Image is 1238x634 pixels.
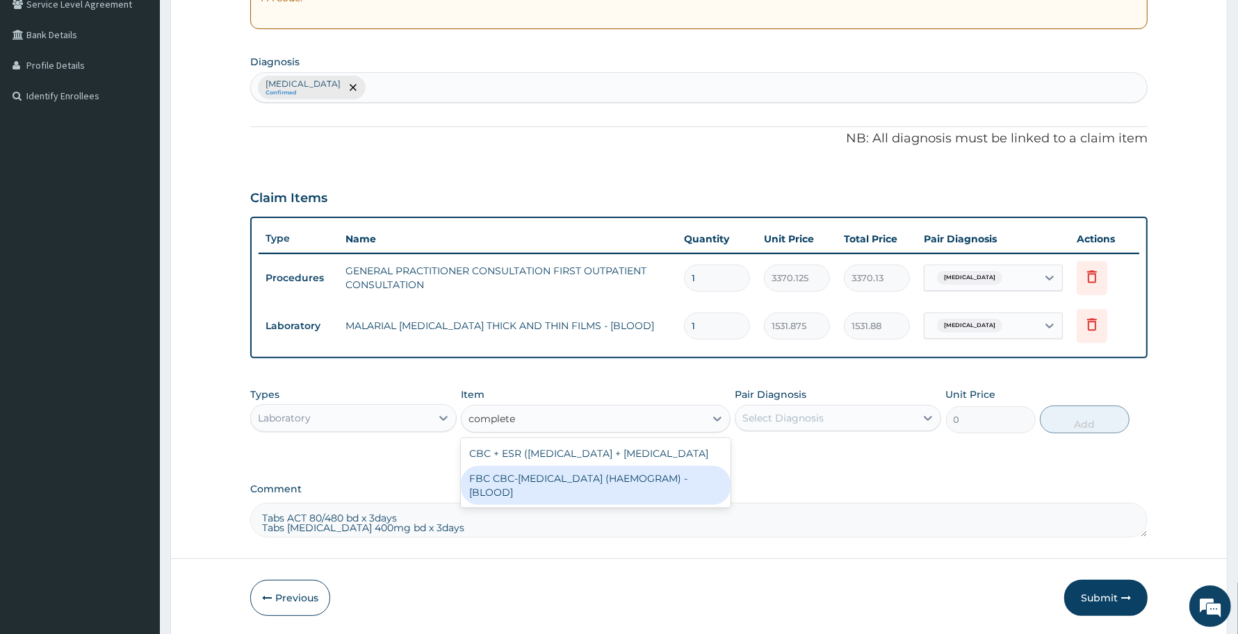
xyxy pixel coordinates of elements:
th: Type [259,226,339,251]
label: Pair Diagnosis [735,387,806,401]
div: Chat with us now [72,78,234,96]
label: Unit Price [946,387,996,401]
th: Unit Price [757,225,837,253]
textarea: Type your message and hit 'Enter' [7,379,265,428]
span: We're online! [81,175,192,315]
img: d_794563401_company_1708531726252_794563401 [26,69,56,104]
td: Procedures [259,265,339,291]
label: Item [461,387,484,401]
h3: Claim Items [250,191,327,206]
div: Minimize live chat window [228,7,261,40]
p: [MEDICAL_DATA] [266,78,341,90]
label: Types [250,389,279,401]
th: Actions [1070,225,1139,253]
th: Name [339,225,677,253]
td: Laboratory [259,313,339,339]
td: MALARIAL [MEDICAL_DATA] THICK AND THIN FILMS - [BLOOD] [339,312,677,340]
label: Comment [250,483,1148,495]
span: [MEDICAL_DATA] [937,271,1002,285]
th: Pair Diagnosis [917,225,1070,253]
button: Previous [250,580,330,616]
button: Submit [1064,580,1148,616]
label: Diagnosis [250,55,300,69]
div: Laboratory [258,411,311,425]
div: CBC + ESR ([MEDICAL_DATA] + [MEDICAL_DATA] [461,441,730,466]
span: [MEDICAL_DATA] [937,319,1002,333]
th: Quantity [677,225,757,253]
td: GENERAL PRACTITIONER CONSULTATION FIRST OUTPATIENT CONSULTATION [339,257,677,299]
small: Confirmed [266,90,341,97]
span: remove selection option [347,81,359,94]
th: Total Price [837,225,917,253]
button: Add [1040,406,1130,433]
p: NB: All diagnosis must be linked to a claim item [250,130,1148,148]
div: Select Diagnosis [742,411,824,425]
div: FBC CBC-[MEDICAL_DATA] (HAEMOGRAM) - [BLOOD] [461,466,730,505]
